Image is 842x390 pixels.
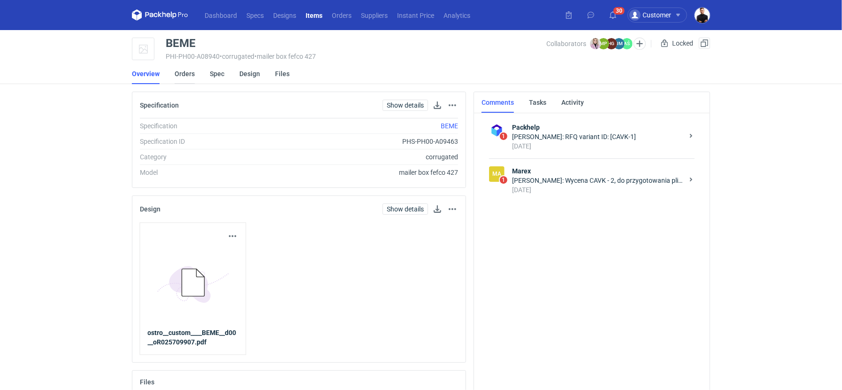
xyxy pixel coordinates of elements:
[447,203,458,215] button: Actions
[220,53,254,60] span: • corrugated
[166,53,546,60] div: PHI-PH00-A08940
[659,38,695,49] div: Locked
[175,63,195,84] a: Orders
[140,121,267,131] div: Specification
[267,137,458,146] div: PHS-PH00-A09463
[621,38,633,49] figcaption: AŚ
[148,329,237,346] strong: ostro__custom____BEME__d00__oR025709907.pdf
[432,100,443,111] button: Download specification
[529,92,546,113] a: Tasks
[301,9,327,21] a: Items
[327,9,356,21] a: Orders
[512,166,683,176] strong: Marex
[166,38,196,49] div: BEME
[383,100,428,111] a: Show details
[140,168,267,177] div: Model
[140,101,179,109] h2: Specification
[500,176,507,184] span: 1
[267,152,458,162] div: corrugated
[512,185,683,195] div: [DATE]
[699,38,710,49] button: Duplicate Item
[489,166,505,182] div: Marex
[227,231,238,242] button: Actions
[148,328,238,347] a: ostro__custom____BEME__d00__oR025709907.pdf
[132,9,188,21] svg: Packhelp Pro
[628,8,695,23] button: Customer
[512,176,683,185] div: [PERSON_NAME]: Wycena CAVK - 2, do przygotowania pliku użyliśmy siatki z poprzedniego zamówienia ...
[629,9,671,21] div: Customer
[489,166,505,182] figcaption: Ma
[239,63,260,84] a: Design
[441,122,458,130] a: BEME
[267,168,458,177] div: mailer box fefco 427
[613,38,625,49] figcaption: JM
[140,152,267,162] div: Category
[254,53,316,60] span: • mailer box fefco 427
[500,133,507,140] span: 1
[392,9,439,21] a: Instant Price
[598,38,609,49] figcaption: MP
[512,123,683,132] strong: Packhelp
[242,9,268,21] a: Specs
[606,38,617,49] figcaption: HG
[489,123,505,138] img: Packhelp
[268,9,301,21] a: Designs
[447,100,458,111] button: Actions
[275,63,290,84] a: Files
[546,40,586,47] span: Collaborators
[512,141,683,151] div: [DATE]
[140,137,267,146] div: Specification ID
[200,9,242,21] a: Dashboard
[439,9,475,21] a: Analytics
[561,92,584,113] a: Activity
[695,8,710,23] img: Tomasz Kubiak
[356,9,392,21] a: Suppliers
[210,63,224,84] a: Spec
[132,63,160,84] a: Overview
[605,8,620,23] button: 30
[432,203,443,215] button: Download design
[512,132,683,141] div: [PERSON_NAME]: RFQ variant ID: [CAVK-1]
[634,38,646,50] button: Edit collaborators
[590,38,601,49] img: Klaudia Wiśniewska
[140,378,154,386] h2: Files
[383,203,428,215] a: Show details
[140,205,161,213] h2: Design
[482,92,514,113] a: Comments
